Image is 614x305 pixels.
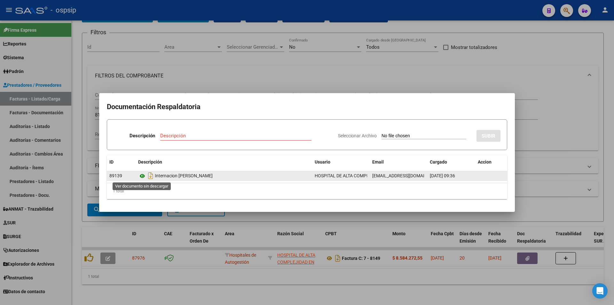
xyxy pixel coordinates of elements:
[109,173,122,178] span: 89139
[370,155,427,169] datatable-header-cell: Email
[427,155,475,169] datatable-header-cell: Cargado
[312,155,370,169] datatable-header-cell: Usuario
[372,173,443,178] span: [EMAIL_ADDRESS][DOMAIN_NAME]
[592,283,608,299] div: Open Intercom Messenger
[130,132,155,140] p: Descripción
[107,101,507,113] h2: Documentación Respaldatoria
[475,155,507,169] datatable-header-cell: Accion
[138,159,162,165] span: Descripción
[136,155,312,169] datatable-header-cell: Descripción
[315,159,330,165] span: Usuario
[372,159,384,165] span: Email
[107,183,507,199] div: 1 total
[109,159,114,165] span: ID
[146,171,155,181] i: Descargar documento
[338,133,377,138] span: Seleccionar Archivo
[482,133,495,139] span: SUBIR
[315,173,459,178] span: HOSPITAL DE ALTA COMPLEJIDAD EN RED EL CRUCE [PERSON_NAME] .
[107,155,136,169] datatable-header-cell: ID
[476,130,500,142] button: SUBIR
[430,159,447,165] span: Cargado
[138,171,310,181] div: Internacion [PERSON_NAME]
[430,173,455,178] span: [DATE] 09:36
[478,159,492,165] span: Accion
